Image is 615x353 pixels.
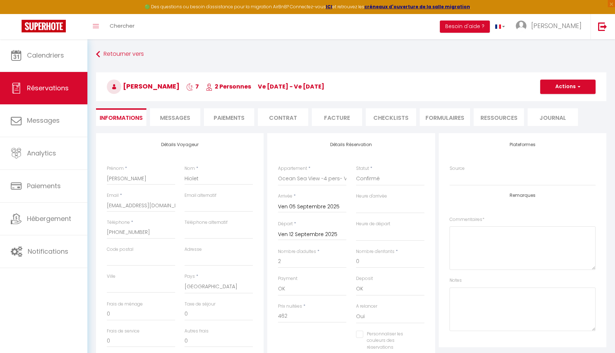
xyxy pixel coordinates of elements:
h4: Détails Réservation [278,142,424,147]
span: 7 [186,82,199,91]
span: [PERSON_NAME] [531,21,582,30]
a: ICI [326,4,332,10]
span: [PERSON_NAME] [107,82,179,91]
li: Paiements [204,108,254,126]
label: Email alternatif [184,192,217,199]
label: Deposit [356,275,373,282]
span: Paiements [27,181,61,190]
button: Ouvrir le widget de chat LiveChat [6,3,27,24]
label: Taxe de séjour [184,301,215,308]
span: Chercher [110,22,135,30]
li: Journal [528,108,578,126]
img: logout [598,22,607,31]
label: Appartement [278,165,307,172]
label: Heure de départ [356,221,390,227]
label: Heure d'arrivée [356,193,387,200]
a: ... [PERSON_NAME] [510,14,591,39]
span: ve [DATE] - ve [DATE] [258,82,324,91]
label: Email [107,192,119,199]
span: Hébergement [27,214,71,223]
li: CHECKLISTS [366,108,416,126]
span: Notifications [28,247,68,256]
a: Retourner vers [96,48,606,61]
label: Notes [450,277,462,284]
span: Calendriers [27,51,64,60]
label: Prénom [107,165,124,172]
img: Super Booking [22,20,66,32]
span: Messages [27,116,60,125]
span: Réservations [27,83,69,92]
h4: Détails Voyageur [107,142,253,147]
li: Ressources [474,108,524,126]
h4: Plateformes [450,142,596,147]
label: Ville [107,273,115,280]
label: Commentaires [450,216,484,223]
label: Téléphone [107,219,130,226]
label: A relancer [356,303,377,310]
a: créneaux d'ouverture de la salle migration [364,4,470,10]
label: Source [450,165,465,172]
li: Facture [312,108,362,126]
li: Informations [96,108,146,126]
button: Actions [540,80,596,94]
button: Besoin d'aide ? [440,21,490,33]
label: Frais de ménage [107,301,143,308]
label: Code postal [107,246,133,253]
label: Téléphone alternatif [184,219,228,226]
label: Nombre d'adultes [278,248,316,255]
label: Statut [356,165,369,172]
span: Analytics [27,149,56,158]
label: Nom [184,165,195,172]
label: Arrivée [278,193,292,200]
label: Frais de service [107,328,140,335]
label: Autres frais [184,328,209,335]
label: Départ [278,221,293,227]
label: Pays [184,273,195,280]
li: Contrat [258,108,308,126]
span: 2 Personnes [206,82,251,91]
label: Adresse [184,246,202,253]
label: Personnaliser les couleurs des réservations [363,331,415,351]
span: Messages [160,114,190,122]
h4: Remarques [450,193,596,198]
img: ... [516,21,527,31]
label: Nombre d'enfants [356,248,395,255]
li: FORMULAIRES [420,108,470,126]
label: Prix nuitées [278,303,302,310]
a: Chercher [104,14,140,39]
label: Payment [278,275,297,282]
